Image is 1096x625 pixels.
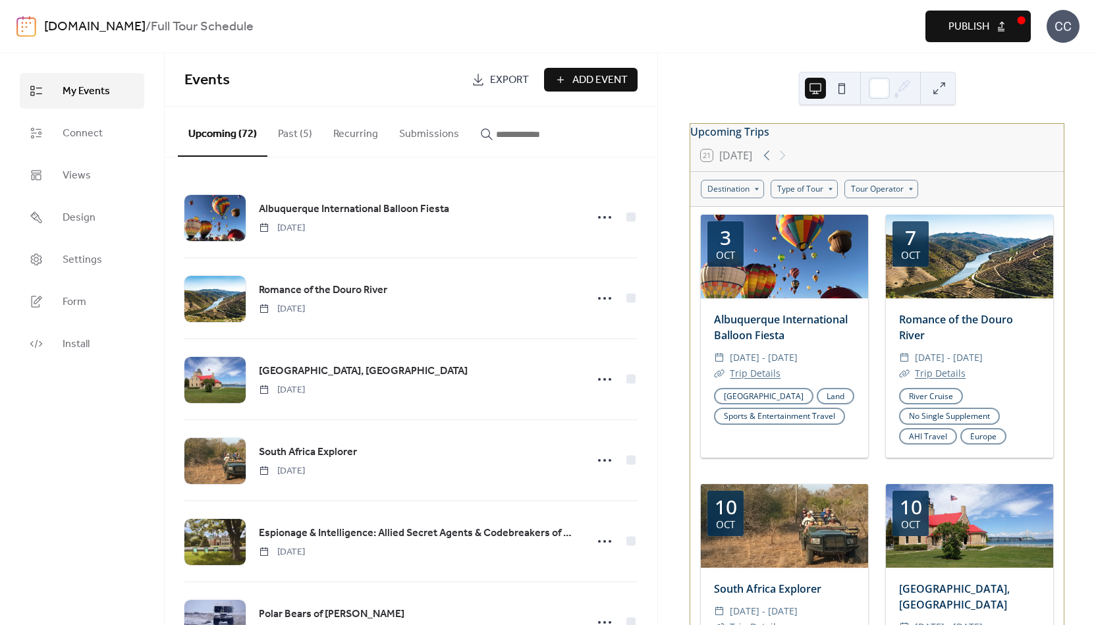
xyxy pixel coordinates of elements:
[267,107,323,155] button: Past (5)
[259,283,387,298] span: Romance of the Douro River
[259,363,468,380] a: [GEOGRAPHIC_DATA], [GEOGRAPHIC_DATA]
[462,68,539,92] a: Export
[20,284,144,319] a: Form
[572,72,628,88] span: Add Event
[259,221,305,235] span: [DATE]
[259,201,449,218] a: Albuquerque International Balloon Fiesta
[901,520,920,530] div: Oct
[63,294,86,310] span: Form
[63,126,103,142] span: Connect
[20,326,144,362] a: Install
[714,312,848,342] a: Albuquerque International Balloon Fiesta
[20,200,144,235] a: Design
[925,11,1031,42] button: Publish
[714,603,725,619] div: ​
[259,445,357,460] span: South Africa Explorer
[716,520,735,530] div: Oct
[323,107,389,155] button: Recurring
[259,302,305,316] span: [DATE]
[690,124,1064,140] div: Upcoming Trips
[151,14,254,40] b: Full Tour Schedule
[259,464,305,478] span: [DATE]
[63,252,102,268] span: Settings
[259,606,404,623] a: Polar Bears of [PERSON_NAME]
[178,107,267,157] button: Upcoming (72)
[915,367,966,379] a: Trip Details
[259,383,305,397] span: [DATE]
[716,250,735,260] div: Oct
[63,84,110,99] span: My Events
[899,582,1010,612] a: [GEOGRAPHIC_DATA], [GEOGRAPHIC_DATA]
[714,366,725,381] div: ​
[900,497,922,517] div: 10
[730,603,798,619] span: [DATE] - [DATE]
[714,582,821,596] a: South Africa Explorer
[730,367,781,379] a: Trip Details
[1047,10,1080,43] div: CC
[259,444,357,461] a: South Africa Explorer
[899,312,1013,342] a: Romance of the Douro River
[20,115,144,151] a: Connect
[259,202,449,217] span: Albuquerque International Balloon Fiesta
[184,66,230,95] span: Events
[63,168,91,184] span: Views
[714,350,725,366] div: ​
[490,72,529,88] span: Export
[715,497,737,517] div: 10
[63,210,96,226] span: Design
[905,228,916,248] div: 7
[20,73,144,109] a: My Events
[16,16,36,37] img: logo
[44,14,146,40] a: [DOMAIN_NAME]
[720,228,731,248] div: 3
[730,350,798,366] span: [DATE] - [DATE]
[259,364,468,379] span: [GEOGRAPHIC_DATA], [GEOGRAPHIC_DATA]
[259,526,578,541] span: Espionage & Intelligence: Allied Secret Agents & Codebreakers of WWII
[259,607,404,622] span: Polar Bears of [PERSON_NAME]
[20,242,144,277] a: Settings
[948,19,989,35] span: Publish
[901,250,920,260] div: Oct
[899,366,910,381] div: ​
[544,68,638,92] button: Add Event
[20,157,144,193] a: Views
[259,545,305,559] span: [DATE]
[389,107,470,155] button: Submissions
[146,14,151,40] b: /
[259,282,387,299] a: Romance of the Douro River
[915,350,983,366] span: [DATE] - [DATE]
[63,337,90,352] span: Install
[259,525,578,542] a: Espionage & Intelligence: Allied Secret Agents & Codebreakers of WWII
[899,350,910,366] div: ​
